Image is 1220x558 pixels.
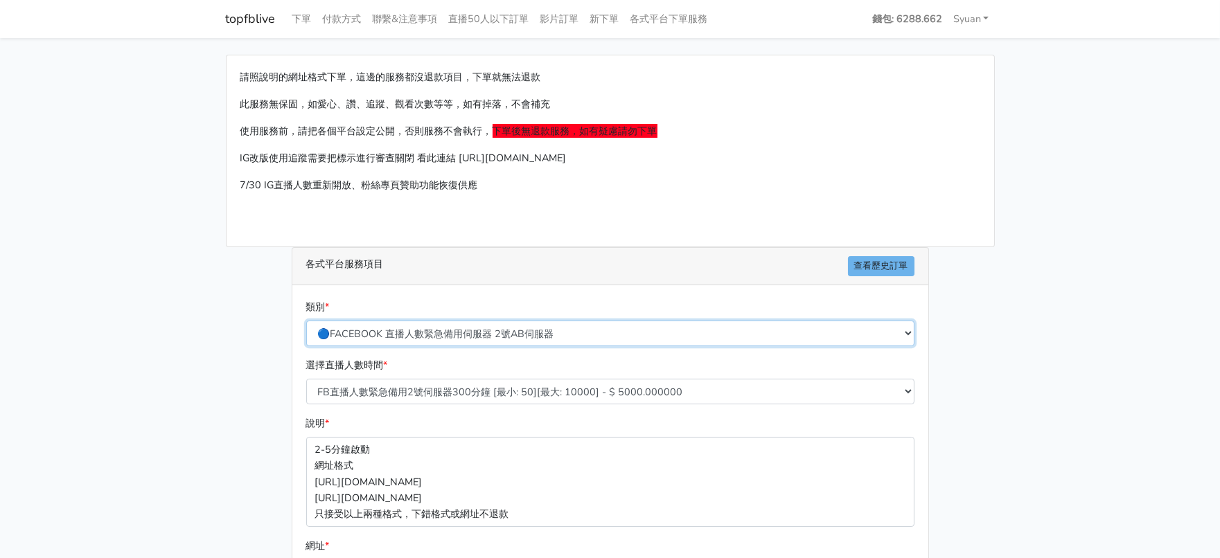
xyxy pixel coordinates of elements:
[872,12,942,26] strong: 錢包: 6288.662
[240,69,980,85] p: 請照說明的網址格式下單，這邊的服務都沒退款項目，下單就無法退款
[493,124,657,138] span: 下單後無退款服務，如有疑慮請勿下單
[443,6,535,33] a: 直播50人以下訂單
[317,6,367,33] a: 付款方式
[240,123,980,139] p: 使用服務前，請把各個平台設定公開，否則服務不會執行，
[306,357,388,373] label: 選擇直播人數時間
[585,6,625,33] a: 新下單
[367,6,443,33] a: 聯繫&注意事項
[240,177,980,193] p: 7/30 IG直播人數重新開放、粉絲專頁贊助功能恢復供應
[535,6,585,33] a: 影片訂單
[306,437,914,526] p: 2-5分鐘啟動 網址格式 [URL][DOMAIN_NAME] [URL][DOMAIN_NAME] 只接受以上兩種格式，下錯格式或網址不退款
[240,150,980,166] p: IG改版使用追蹤需要把標示進行審查關閉 看此連結 [URL][DOMAIN_NAME]
[867,6,948,33] a: 錢包: 6288.662
[306,299,330,315] label: 類別
[948,6,995,33] a: Syuan
[240,96,980,112] p: 此服務無保固，如愛心、讚、追蹤、觀看次數等等，如有掉落，不會補充
[306,538,330,554] label: 網址
[625,6,714,33] a: 各式平台下單服務
[226,6,276,33] a: topfblive
[306,415,330,431] label: 說明
[292,248,928,285] div: 各式平台服務項目
[848,256,914,276] a: 查看歷史訂單
[287,6,317,33] a: 下單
